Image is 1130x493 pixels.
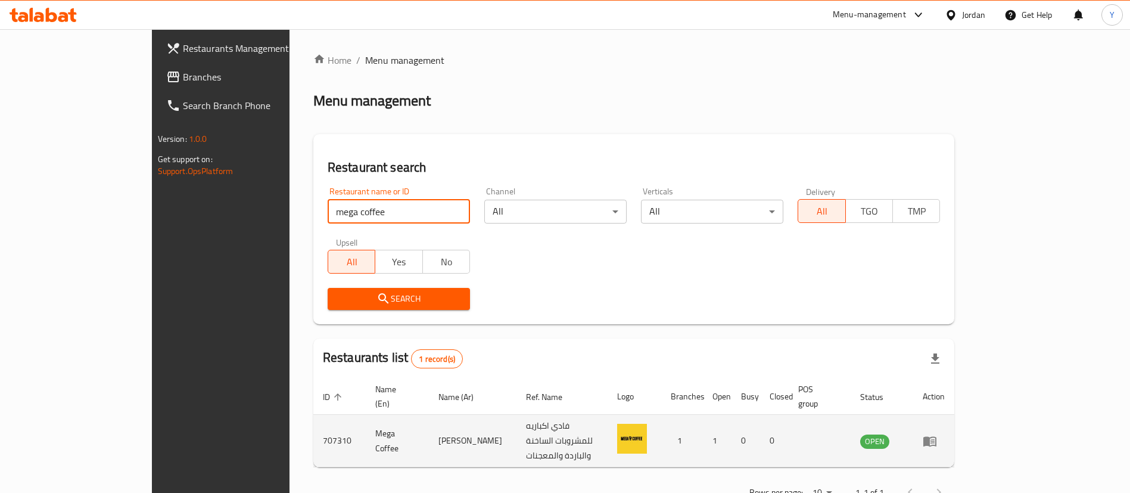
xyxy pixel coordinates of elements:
th: Open [703,379,731,415]
h2: Restaurant search [328,159,941,176]
th: Logo [608,379,661,415]
a: Support.OpsPlatform [158,163,234,179]
td: 0 [731,415,760,467]
a: Search Branch Phone [157,91,341,120]
button: Yes [375,250,422,274]
span: OPEN [860,435,889,448]
h2: Menu management [313,91,431,110]
span: Search [337,292,460,306]
span: All [333,253,371,271]
div: Total records count [411,349,463,368]
span: Name (Ar) [438,390,489,404]
div: OPEN [860,435,889,449]
span: 1.0.0 [189,131,207,147]
span: Version: [158,131,187,147]
li: / [356,53,360,67]
div: Export file [921,345,950,373]
span: Menu management [365,53,444,67]
td: [PERSON_NAME] [429,415,516,467]
th: Closed [760,379,789,415]
td: 1 [703,415,731,467]
span: TGO [851,203,888,220]
button: TGO [845,199,893,223]
div: Jordan [962,8,985,21]
td: 0 [760,415,789,467]
td: فادي اكباريه للمشروبات الساخنة والباردة والمعجنات [516,415,607,467]
td: Mega Coffee [366,415,429,467]
span: Status [860,390,899,404]
span: Yes [380,253,418,271]
a: Branches [157,63,341,91]
span: Restaurants Management [183,41,331,55]
h2: Restaurants list [323,349,463,368]
nav: breadcrumb [313,53,955,67]
span: Y [1110,8,1115,21]
img: Mega Coffee [617,424,647,454]
span: Branches [183,70,331,84]
button: TMP [892,199,940,223]
th: Action [913,379,954,415]
span: Search Branch Phone [183,98,331,113]
th: Branches [661,379,703,415]
table: enhanced table [313,379,955,467]
button: All [798,199,845,223]
th: Busy [731,379,760,415]
span: 1 record(s) [412,354,462,365]
div: Menu-management [833,8,906,22]
a: Restaurants Management [157,34,341,63]
span: ID [323,390,345,404]
div: All [641,200,783,224]
button: Search [328,288,470,310]
div: All [484,200,627,224]
span: Name (En) [375,382,415,411]
label: Upsell [336,238,358,246]
span: No [428,253,465,271]
input: Search for restaurant name or ID.. [328,200,470,224]
span: Get support on: [158,151,213,167]
span: All [803,203,841,220]
span: Ref. Name [526,390,578,404]
span: TMP [898,203,935,220]
label: Delivery [806,187,836,196]
button: No [422,250,470,274]
span: POS group [798,382,837,411]
button: All [328,250,375,274]
td: 1 [661,415,703,467]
